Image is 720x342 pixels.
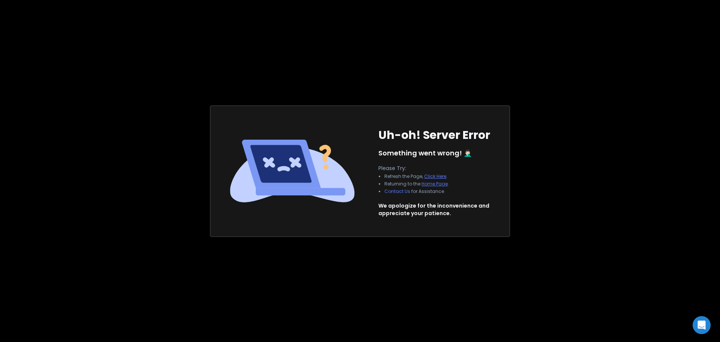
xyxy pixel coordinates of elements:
a: Home Page [421,181,448,187]
li: Refresh the Page, . [384,173,449,179]
h1: Uh-oh! Server Error [378,128,490,142]
p: Please Try: [378,164,455,172]
li: Returning to the . [384,181,449,187]
div: Open Intercom Messenger [693,316,711,334]
p: Something went wrong! 🤦🏻‍♂️ [378,148,472,158]
p: We apologize for the inconvenience and appreciate your patience. [378,202,489,217]
button: Contact Us [384,188,410,194]
a: Click Here [424,173,446,179]
li: for Assistance [384,188,449,194]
